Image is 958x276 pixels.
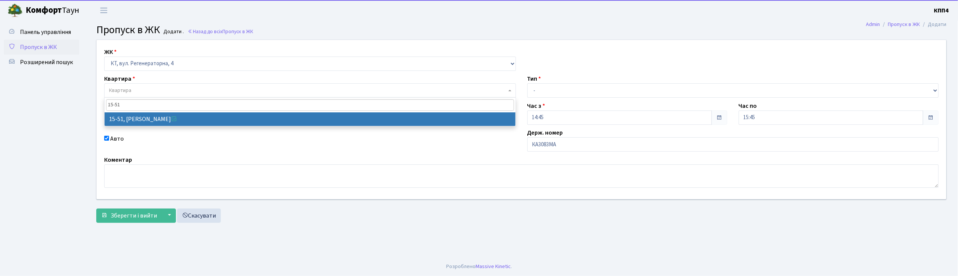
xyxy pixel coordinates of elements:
[527,128,563,137] label: Держ. номер
[866,20,880,28] a: Admin
[855,17,958,32] nav: breadcrumb
[476,262,511,270] a: Massive Kinetic
[104,48,117,57] label: ЖК
[26,4,62,16] b: Комфорт
[446,262,512,271] div: Розроблено .
[104,74,135,83] label: Квартира
[527,137,939,152] input: АА1234АА
[527,101,545,110] label: Час з
[527,74,541,83] label: Тип
[20,58,73,66] span: Розширений пошук
[888,20,920,28] a: Пропуск в ЖК
[104,155,132,164] label: Коментар
[4,55,79,70] a: Розширений пошук
[8,3,23,18] img: logo.png
[94,4,113,17] button: Переключити навігацію
[4,40,79,55] a: Пропуск в ЖК
[739,101,757,110] label: Час по
[96,22,160,37] span: Пропуск в ЖК
[111,212,157,220] span: Зберегти і вийти
[162,29,184,35] small: Додати .
[934,6,949,15] a: КПП4
[920,20,947,29] li: Додати
[20,28,71,36] span: Панель управління
[222,28,253,35] span: Пропуск в ЖК
[96,209,162,223] button: Зберегти і вийти
[110,134,124,143] label: Авто
[109,87,131,94] span: Квартира
[177,209,221,223] a: Скасувати
[20,43,57,51] span: Пропуск в ЖК
[188,28,253,35] a: Назад до всіхПропуск в ЖК
[105,112,516,126] li: 15-51, [PERSON_NAME]
[4,25,79,40] a: Панель управління
[26,4,79,17] span: Таун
